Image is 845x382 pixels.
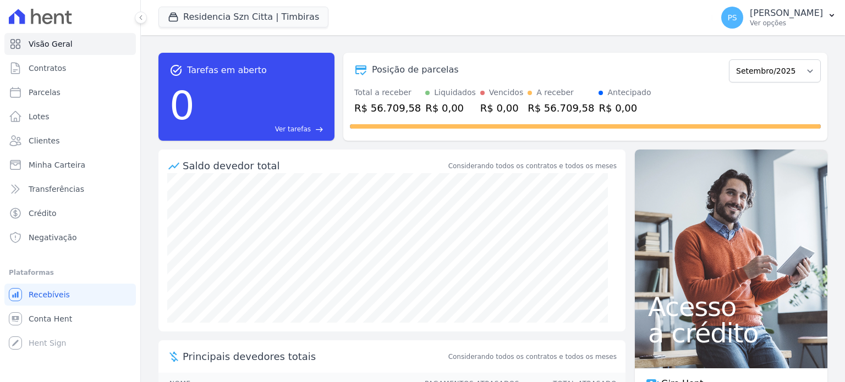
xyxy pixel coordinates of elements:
a: Transferências [4,178,136,200]
p: Ver opções [750,19,823,27]
a: Visão Geral [4,33,136,55]
a: Crédito [4,202,136,224]
a: Conta Hent [4,308,136,330]
a: Minha Carteira [4,154,136,176]
div: Plataformas [9,266,131,279]
span: Crédito [29,208,57,219]
span: Clientes [29,135,59,146]
span: Minha Carteira [29,159,85,170]
div: R$ 0,00 [599,101,651,115]
a: Ver tarefas east [199,124,323,134]
span: Principais devedores totais [183,349,446,364]
div: Total a receber [354,87,421,98]
span: Ver tarefas [275,124,311,134]
div: Posição de parcelas [372,63,459,76]
div: 0 [169,77,195,134]
span: Recebíveis [29,289,70,300]
span: Visão Geral [29,38,73,49]
span: Conta Hent [29,313,72,324]
span: a crédito [648,320,814,346]
span: task_alt [169,64,183,77]
div: Antecipado [607,87,651,98]
a: Recebíveis [4,284,136,306]
div: A receber [536,87,574,98]
a: Parcelas [4,81,136,103]
a: Negativação [4,226,136,248]
a: Contratos [4,57,136,79]
p: [PERSON_NAME] [750,8,823,19]
span: Parcelas [29,87,61,98]
span: Negativação [29,232,77,243]
a: Clientes [4,130,136,152]
span: Tarefas em aberto [187,64,267,77]
div: Vencidos [489,87,523,98]
span: Acesso [648,294,814,320]
span: Transferências [29,184,84,195]
span: Lotes [29,111,50,122]
div: R$ 0,00 [480,101,523,115]
div: R$ 0,00 [425,101,476,115]
button: Residencia Szn Citta | Timbiras [158,7,328,27]
div: Liquidados [434,87,476,98]
span: Considerando todos os contratos e todos os meses [448,352,617,362]
div: R$ 56.709,58 [354,101,421,115]
div: Saldo devedor total [183,158,446,173]
div: R$ 56.709,58 [528,101,594,115]
span: east [315,125,323,134]
button: PS [PERSON_NAME] Ver opções [712,2,845,33]
div: Considerando todos os contratos e todos os meses [448,161,617,171]
span: PS [727,14,737,21]
a: Lotes [4,106,136,128]
span: Contratos [29,63,66,74]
